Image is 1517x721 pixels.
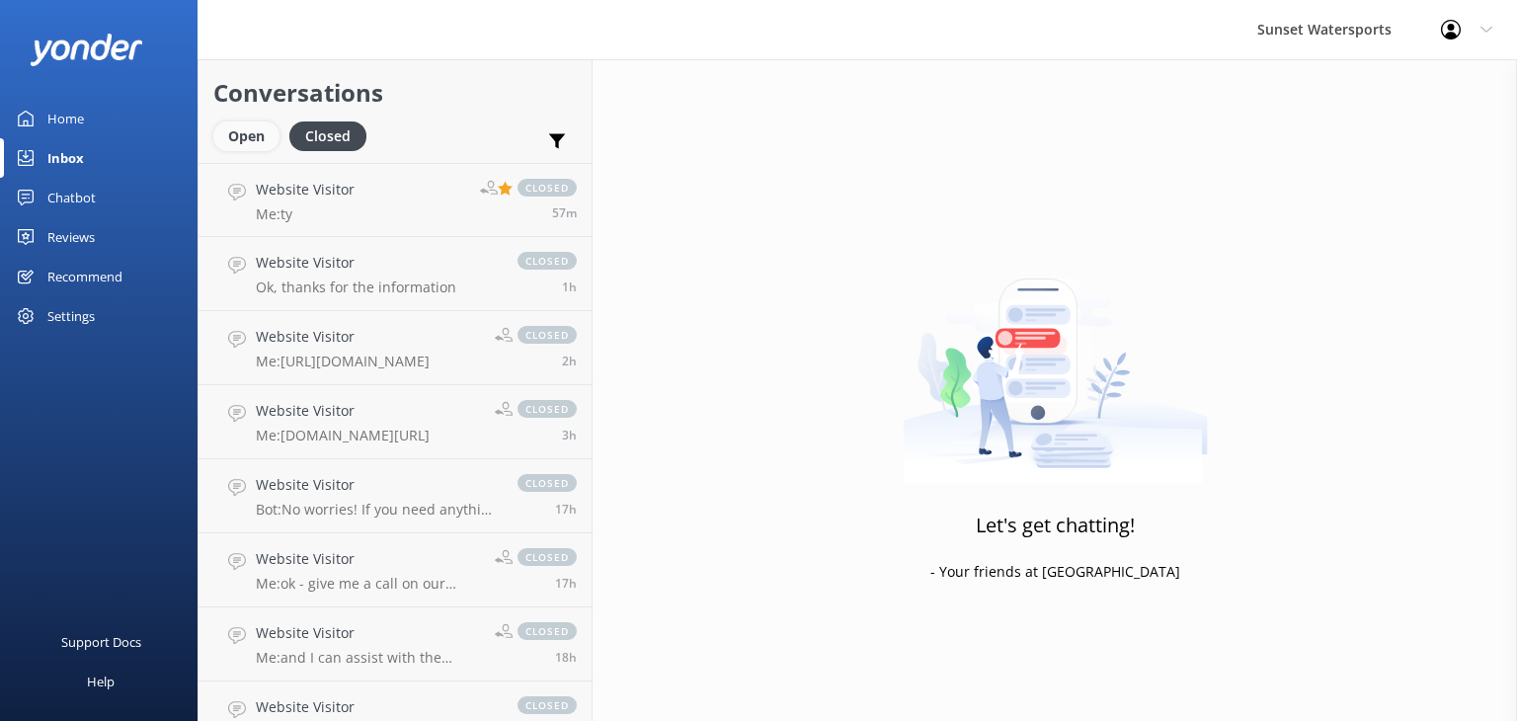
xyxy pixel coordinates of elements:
div: Help [87,662,115,701]
p: Me: [URL][DOMAIN_NAME] [256,353,430,370]
h4: Website Visitor [256,179,355,200]
span: Sep 01 2025 10:42am (UTC -05:00) America/Cancun [562,427,577,443]
span: closed [518,400,577,418]
div: Inbox [47,138,84,178]
p: Me: ty [256,205,355,223]
a: Website VisitorMe:ok - give me a call on our office number - [PHONE_NUMBER] - and I will set that... [199,533,592,607]
div: Settings [47,296,95,336]
a: Website VisitorMe:tyclosed57m [199,163,592,237]
p: Me: ok - give me a call on our office number - [PHONE_NUMBER] - and I will set that up for you. [256,575,480,593]
p: Bot: No worries! If you need anything else, feel free to reach out. Have a great day! [256,501,498,519]
a: Website VisitorOk, thanks for the informationclosed1h [199,237,592,311]
h2: Conversations [213,74,577,112]
img: yonder-white-logo.png [30,34,143,66]
h4: Website Visitor [256,622,480,644]
span: Aug 31 2025 08:40pm (UTC -05:00) America/Cancun [555,501,577,518]
div: Closed [289,121,366,151]
h4: Website Visitor [256,474,498,496]
div: Open [213,121,279,151]
span: closed [518,252,577,270]
p: Me: [DOMAIN_NAME][URL] [256,427,430,444]
h4: Website Visitor [256,252,456,274]
span: closed [518,179,577,197]
h4: Website Visitor [256,696,498,718]
div: Support Docs [61,622,141,662]
span: closed [518,622,577,640]
span: closed [518,474,577,492]
div: Recommend [47,257,122,296]
h4: Website Visitor [256,400,430,422]
span: closed [518,326,577,344]
h4: Website Visitor [256,326,430,348]
a: Website VisitorMe:[DOMAIN_NAME][URL]closed3h [199,385,592,459]
span: closed [518,548,577,566]
a: Website VisitorBot:No worries! If you need anything else, feel free to reach out. Have a great da... [199,459,592,533]
h4: Website Visitor [256,548,480,570]
p: Me: and I can assist with the payment process [256,649,480,667]
a: Closed [289,124,376,146]
span: closed [518,696,577,714]
span: Sep 01 2025 12:50pm (UTC -05:00) America/Cancun [562,279,577,295]
a: Website VisitorMe:[URL][DOMAIN_NAME]closed2h [199,311,592,385]
span: Sep 01 2025 11:32am (UTC -05:00) America/Cancun [562,353,577,369]
div: Home [47,99,84,138]
span: Aug 31 2025 08:18pm (UTC -05:00) America/Cancun [555,575,577,592]
span: Sep 01 2025 01:00pm (UTC -05:00) America/Cancun [552,204,577,221]
span: Aug 31 2025 07:22pm (UTC -05:00) America/Cancun [555,649,577,666]
p: - Your friends at [GEOGRAPHIC_DATA] [930,561,1180,583]
img: artwork of a man stealing a conversation from at giant smartphone [903,237,1208,484]
div: Chatbot [47,178,96,217]
a: Open [213,124,289,146]
div: Reviews [47,217,95,257]
h3: Let's get chatting! [976,510,1135,541]
a: Website VisitorMe:and I can assist with the payment processclosed18h [199,607,592,681]
p: Ok, thanks for the information [256,279,456,296]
